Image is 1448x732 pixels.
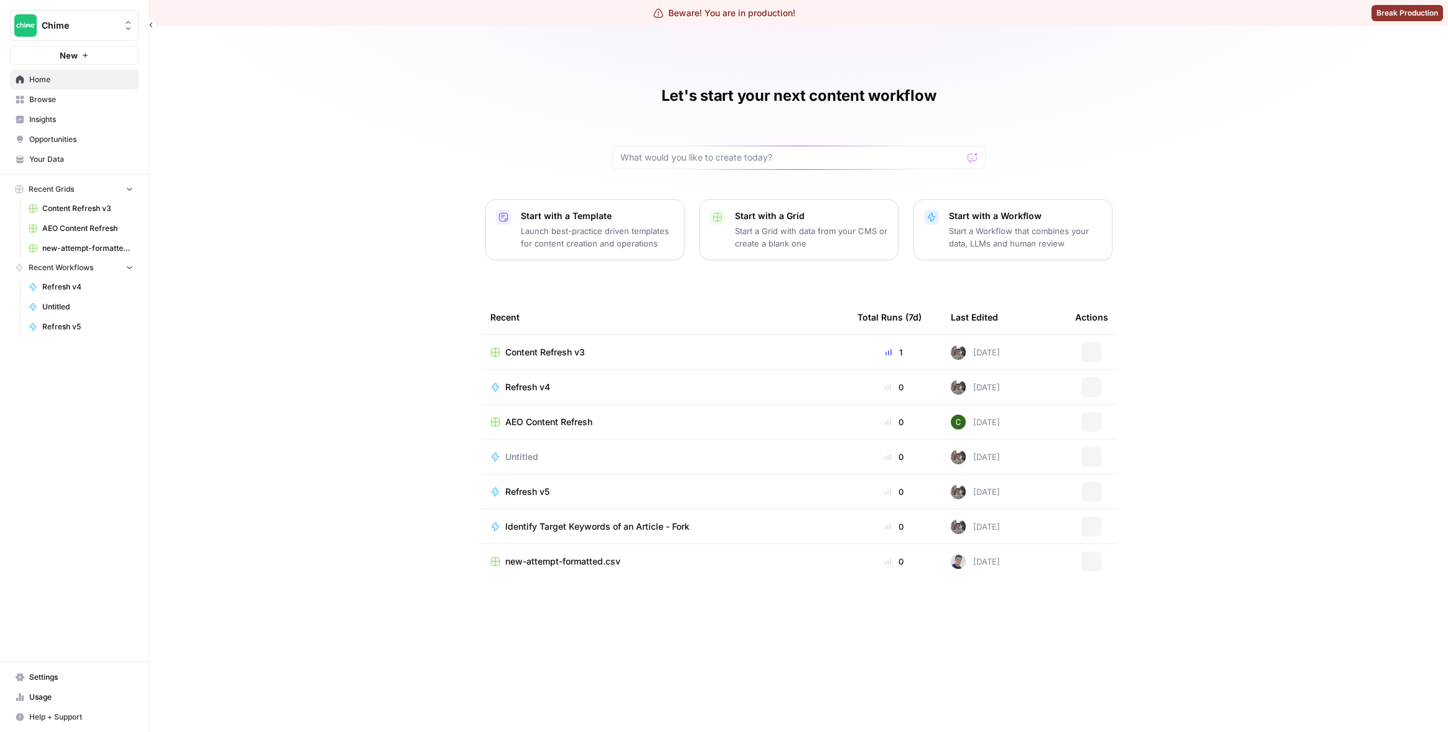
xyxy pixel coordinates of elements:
button: New [10,46,139,65]
span: Content Refresh v3 [505,346,585,359]
a: Untitled [23,297,139,317]
span: new-attempt-formatted.csv [42,243,133,254]
p: Launch best-practice driven templates for content creation and operations [521,225,674,250]
div: 1 [857,346,931,359]
div: [DATE] [951,345,1000,360]
button: Start with a GridStart a Grid with data from your CMS or create a blank one [699,199,899,260]
span: Untitled [42,301,133,312]
span: Recent Grids [29,184,74,195]
img: a2mlt6f1nb2jhzcjxsuraj5rj4vi [951,484,966,499]
p: Start a Workflow that combines your data, LLMs and human review [949,225,1102,250]
button: Workspace: Chime [10,10,139,41]
a: Refresh v4 [490,381,838,393]
a: Browse [10,90,139,110]
a: Opportunities [10,129,139,149]
span: Settings [29,672,133,683]
a: Refresh v5 [23,317,139,337]
img: Chime Logo [14,14,37,37]
span: Refresh v4 [505,381,550,393]
div: [DATE] [951,415,1000,429]
div: Actions [1075,300,1108,334]
p: Start with a Template [521,210,674,222]
img: a2mlt6f1nb2jhzcjxsuraj5rj4vi [951,519,966,534]
div: [DATE] [951,380,1000,395]
a: Refresh v5 [490,486,838,498]
a: Untitled [490,451,838,463]
img: oskm0cmuhabjb8ex6014qupaj5sj [951,554,966,569]
a: Content Refresh v3 [490,346,838,359]
img: a2mlt6f1nb2jhzcjxsuraj5rj4vi [951,449,966,464]
a: AEO Content Refresh [490,416,838,428]
a: Insights [10,110,139,129]
div: 0 [857,486,931,498]
div: 0 [857,381,931,393]
img: a2mlt6f1nb2jhzcjxsuraj5rj4vi [951,345,966,360]
div: Recent [490,300,838,334]
span: Insights [29,114,133,125]
a: Home [10,70,139,90]
span: Browse [29,94,133,105]
div: 0 [857,520,931,533]
div: [DATE] [951,519,1000,534]
button: Recent Workflows [10,258,139,277]
span: Refresh v5 [42,321,133,332]
span: Refresh v4 [42,281,133,293]
span: Identify Target Keywords of an Article - Fork [505,520,689,533]
span: Untitled [505,451,538,463]
div: 0 [857,451,931,463]
span: New [60,49,78,62]
span: new-attempt-formatted.csv [505,555,620,568]
a: AEO Content Refresh [23,218,139,238]
span: Chime [42,19,117,32]
div: 0 [857,416,931,428]
span: Opportunities [29,134,133,145]
span: Your Data [29,154,133,165]
span: Recent Workflows [29,262,93,273]
span: Home [29,74,133,85]
span: AEO Content Refresh [505,416,592,428]
a: new-attempt-formatted.csv [490,555,838,568]
span: Help + Support [29,711,133,723]
button: Recent Grids [10,180,139,199]
a: Your Data [10,149,139,169]
span: Usage [29,692,133,703]
div: Beware! You are in production! [653,7,795,19]
a: new-attempt-formatted.csv [23,238,139,258]
div: 0 [857,555,931,568]
button: Help + Support [10,707,139,727]
div: [DATE] [951,449,1000,464]
span: AEO Content Refresh [42,223,133,234]
img: a2mlt6f1nb2jhzcjxsuraj5rj4vi [951,380,966,395]
span: Content Refresh v3 [42,203,133,214]
div: Total Runs (7d) [857,300,922,334]
p: Start a Grid with data from your CMS or create a blank one [735,225,888,250]
a: Usage [10,687,139,707]
button: Start with a WorkflowStart a Workflow that combines your data, LLMs and human review [913,199,1113,260]
a: Content Refresh v3 [23,199,139,218]
input: What would you like to create today? [620,151,963,164]
h1: Let's start your next content workflow [661,86,937,106]
a: Settings [10,667,139,687]
a: Identify Target Keywords of an Article - Fork [490,520,838,533]
div: [DATE] [951,484,1000,499]
img: 14qrvic887bnlg6dzgoj39zarp80 [951,415,966,429]
button: Start with a TemplateLaunch best-practice driven templates for content creation and operations [485,199,684,260]
div: Last Edited [951,300,998,334]
a: Refresh v4 [23,277,139,297]
button: Break Production [1371,5,1443,21]
span: Refresh v5 [505,486,549,498]
p: Start with a Workflow [949,210,1102,222]
span: Break Production [1376,7,1438,19]
p: Start with a Grid [735,210,888,222]
div: [DATE] [951,554,1000,569]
